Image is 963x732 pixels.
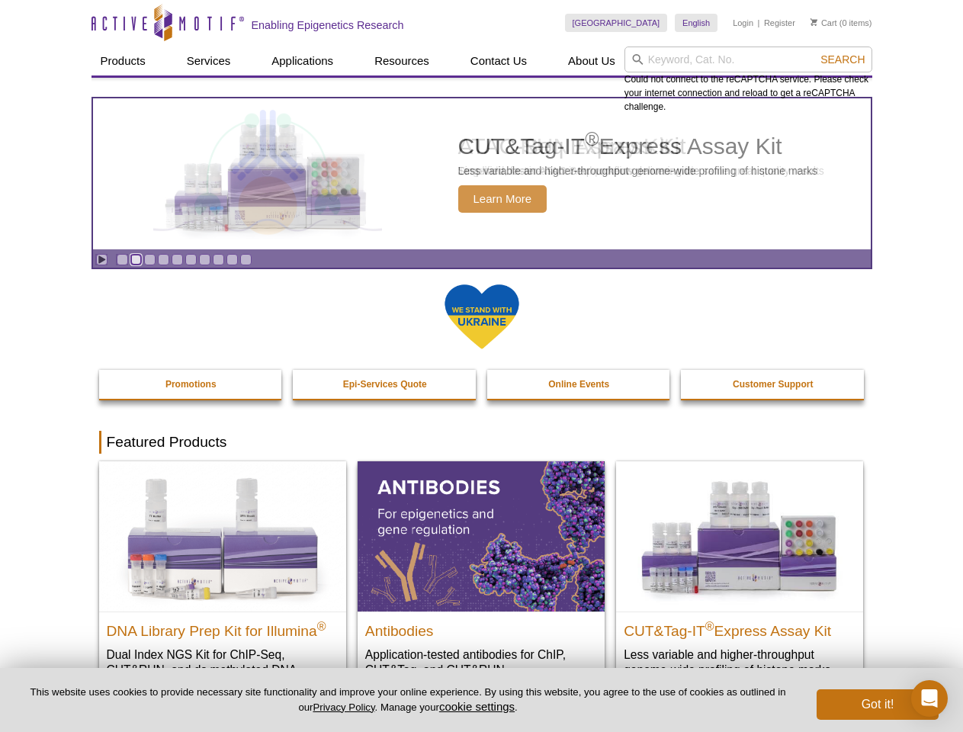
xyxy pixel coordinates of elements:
[365,616,597,639] h2: Antibodies
[811,18,837,28] a: Cart
[817,689,939,720] button: Got it!
[178,47,240,75] a: Services
[487,370,672,399] a: Online Events
[461,47,536,75] a: Contact Us
[820,53,865,66] span: Search
[226,254,238,265] a: Go to slide 9
[99,461,346,708] a: DNA Library Prep Kit for Illumina DNA Library Prep Kit for Illumina® Dual Index NGS Kit for ChIP-...
[733,18,753,28] a: Login
[616,461,863,692] a: CUT&Tag-IT® Express Assay Kit CUT&Tag-IT®Express Assay Kit Less variable and higher-throughput ge...
[91,47,155,75] a: Products
[548,379,609,390] strong: Online Events
[358,461,605,611] img: All Antibodies
[99,370,284,399] a: Promotions
[107,616,339,639] h2: DNA Library Prep Kit for Illumina
[675,14,717,32] a: English
[172,254,183,265] a: Go to slide 5
[764,18,795,28] a: Register
[107,647,339,693] p: Dual Index NGS Kit for ChIP-Seq, CUT&RUN, and ds methylated DNA assays.
[624,647,855,678] p: Less variable and higher-throughput genome-wide profiling of histone marks​.
[358,461,605,692] a: All Antibodies Antibodies Application-tested antibodies for ChIP, CUT&Tag, and CUT&RUN.
[365,647,597,678] p: Application-tested antibodies for ChIP, CUT&Tag, and CUT&RUN.
[565,14,668,32] a: [GEOGRAPHIC_DATA]
[444,283,520,351] img: We Stand With Ukraine
[624,47,872,114] div: Could not connect to the reCAPTCHA service. Please check your internet connection and reload to g...
[458,185,547,213] span: Learn More
[142,90,393,258] img: CUT&Tag-IT Express Assay Kit
[130,254,142,265] a: Go to slide 2
[317,619,326,632] sup: ®
[93,98,871,249] article: CUT&Tag-IT Express Assay Kit
[816,53,869,66] button: Search
[252,18,404,32] h2: Enabling Epigenetics Research
[624,47,872,72] input: Keyword, Cat. No.
[343,379,427,390] strong: Epi-Services Quote
[616,461,863,611] img: CUT&Tag-IT® Express Assay Kit
[165,379,217,390] strong: Promotions
[365,47,438,75] a: Resources
[585,128,599,149] sup: ®
[439,700,515,713] button: cookie settings
[733,379,813,390] strong: Customer Support
[811,18,817,26] img: Your Cart
[24,685,791,714] p: This website uses cookies to provide necessary site functionality and improve your online experie...
[262,47,342,75] a: Applications
[240,254,252,265] a: Go to slide 10
[144,254,156,265] a: Go to slide 3
[559,47,624,75] a: About Us
[313,701,374,713] a: Privacy Policy
[811,14,872,32] li: (0 items)
[199,254,210,265] a: Go to slide 7
[705,619,714,632] sup: ®
[758,14,760,32] li: |
[99,461,346,611] img: DNA Library Prep Kit for Illumina
[681,370,865,399] a: Customer Support
[911,680,948,717] div: Open Intercom Messenger
[624,616,855,639] h2: CUT&Tag-IT Express Assay Kit
[158,254,169,265] a: Go to slide 4
[96,254,108,265] a: Toggle autoplay
[99,431,865,454] h2: Featured Products
[93,98,871,249] a: CUT&Tag-IT Express Assay Kit CUT&Tag-IT®Express Assay Kit Less variable and higher-throughput gen...
[213,254,224,265] a: Go to slide 8
[185,254,197,265] a: Go to slide 6
[458,164,818,178] p: Less variable and higher-throughput genome-wide profiling of histone marks
[458,135,818,158] h2: CUT&Tag-IT Express Assay Kit
[117,254,128,265] a: Go to slide 1
[293,370,477,399] a: Epi-Services Quote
